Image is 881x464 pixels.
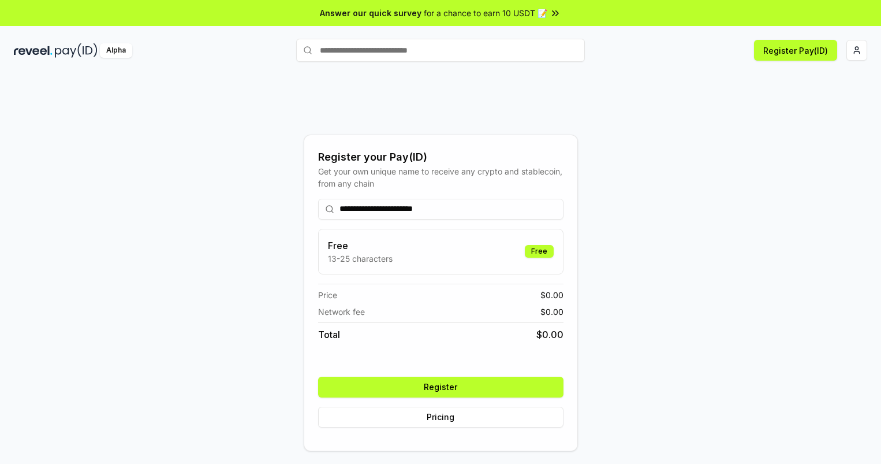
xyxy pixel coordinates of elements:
[318,377,563,398] button: Register
[328,239,393,253] h3: Free
[14,43,53,58] img: reveel_dark
[318,149,563,165] div: Register your Pay(ID)
[318,289,337,301] span: Price
[55,43,98,58] img: pay_id
[328,253,393,265] p: 13-25 characters
[318,165,563,190] div: Get your own unique name to receive any crypto and stablecoin, from any chain
[318,328,340,341] span: Total
[754,40,837,61] button: Register Pay(ID)
[540,289,563,301] span: $ 0.00
[536,328,563,341] span: $ 0.00
[424,7,547,19] span: for a chance to earn 10 USDT 📝
[318,407,563,428] button: Pricing
[540,306,563,318] span: $ 0.00
[318,306,365,318] span: Network fee
[525,245,554,258] div: Free
[320,7,421,19] span: Answer our quick survey
[100,43,132,58] div: Alpha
